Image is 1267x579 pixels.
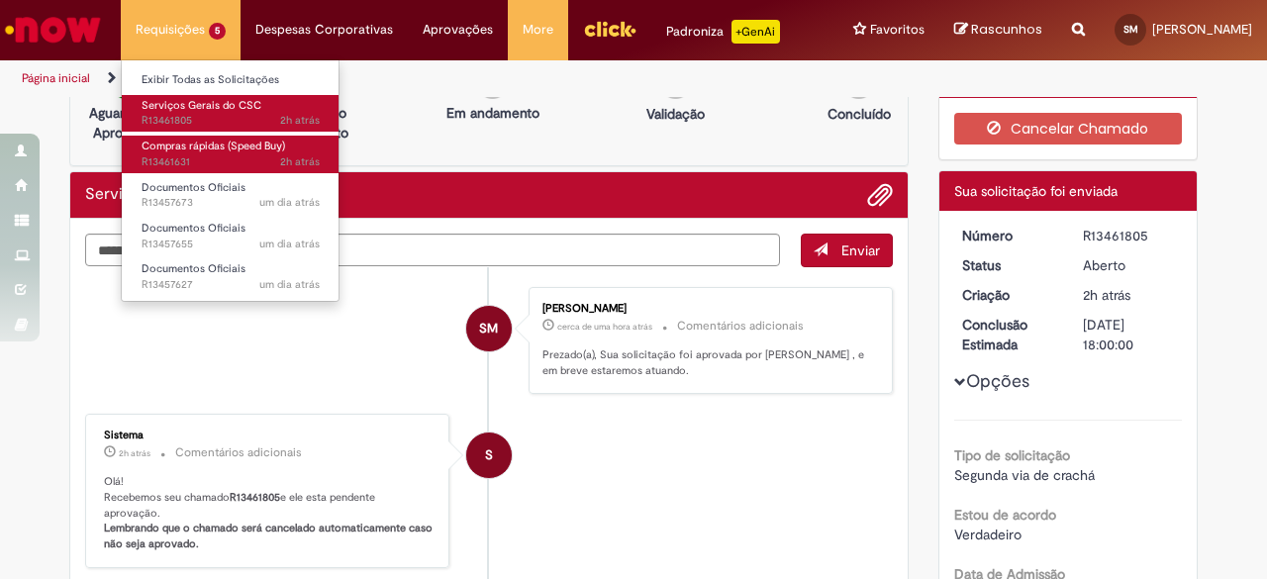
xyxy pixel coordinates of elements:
span: Segunda via de crachá [954,466,1095,484]
span: Favoritos [870,20,925,40]
button: Adicionar anexos [867,182,893,208]
button: Enviar [801,234,893,267]
div: 29/08/2025 11:18:59 [1083,285,1175,305]
small: Comentários adicionais [677,318,804,335]
ul: Requisições [121,59,340,302]
span: R13461805 [142,113,320,129]
span: Verdadeiro [954,526,1022,543]
span: Serviços Gerais do CSC [142,98,261,113]
span: Requisições [136,20,205,40]
span: R13457627 [142,277,320,293]
span: 2h atrás [119,447,150,459]
dt: Status [947,255,1069,275]
span: Sua solicitação foi enviada [954,182,1118,200]
span: Compras rápidas (Speed Buy) [142,139,285,153]
p: Validação [646,104,705,124]
dt: Criação [947,285,1069,305]
b: R13461805 [230,490,280,505]
a: Exibir Todas as Solicitações [122,69,340,91]
span: S [485,432,493,479]
span: um dia atrás [259,237,320,251]
span: Rascunhos [971,20,1042,39]
span: R13457655 [142,237,320,252]
span: [PERSON_NAME] [1152,21,1252,38]
a: Rascunhos [954,21,1042,40]
p: Aguardando Aprovação [78,103,174,143]
a: Aberto R13461631 : Compras rápidas (Speed Buy) [122,136,340,172]
span: R13461631 [142,154,320,170]
div: [PERSON_NAME] [542,303,872,315]
div: R13461805 [1083,226,1175,245]
textarea: Digite sua mensagem aqui... [85,234,780,266]
time: 29/08/2025 11:19:11 [119,447,150,459]
span: um dia atrás [259,195,320,210]
span: Enviar [841,241,880,259]
small: Comentários adicionais [175,444,302,461]
p: Concluído [828,104,891,124]
ul: Trilhas de página [15,60,829,97]
p: Prezado(a), Sua solicitação foi aprovada por [PERSON_NAME] , e em breve estaremos atuando. [542,347,872,378]
p: Olá! Recebemos seu chamado e ele esta pendente aprovação. [104,474,434,552]
a: Aberto R13457673 : Documentos Oficiais [122,177,340,214]
img: ServiceNow [2,10,104,49]
dt: Conclusão Estimada [947,315,1069,354]
span: Despesas Corporativas [255,20,393,40]
p: +GenAi [731,20,780,44]
span: 5 [209,23,226,40]
a: Página inicial [22,70,90,86]
div: Padroniza [666,20,780,44]
p: Em andamento [446,103,539,123]
span: SM [1123,23,1138,36]
img: click_logo_yellow_360x200.png [583,14,636,44]
b: Estou de acordo [954,506,1056,524]
button: Cancelar Chamado [954,113,1183,145]
b: Lembrando que o chamado será cancelado automaticamente caso não seja aprovado. [104,521,436,551]
time: 29/08/2025 11:18:59 [1083,286,1130,304]
span: 2h atrás [1083,286,1130,304]
b: Tipo de solicitação [954,446,1070,464]
span: Documentos Oficiais [142,261,245,276]
span: More [523,20,553,40]
time: 29/08/2025 12:04:13 [557,321,652,333]
a: Aberto R13457655 : Documentos Oficiais [122,218,340,254]
div: Aberto [1083,255,1175,275]
span: cerca de uma hora atrás [557,321,652,333]
h2: Serviços Gerais do CSC Histórico de tíquete [85,186,255,204]
span: Documentos Oficiais [142,221,245,236]
span: SM [479,305,498,352]
div: Sistema [104,430,434,441]
div: Sophia Eliz De Melo [466,306,512,351]
dt: Número [947,226,1069,245]
span: Documentos Oficiais [142,180,245,195]
span: R13457673 [142,195,320,211]
span: um dia atrás [259,277,320,292]
span: 2h atrás [280,154,320,169]
span: 2h atrás [280,113,320,128]
a: Aberto R13461805 : Serviços Gerais do CSC [122,95,340,132]
span: Aprovações [423,20,493,40]
div: System [466,433,512,478]
div: [DATE] 18:00:00 [1083,315,1175,354]
a: Aberto R13457627 : Documentos Oficiais [122,258,340,295]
